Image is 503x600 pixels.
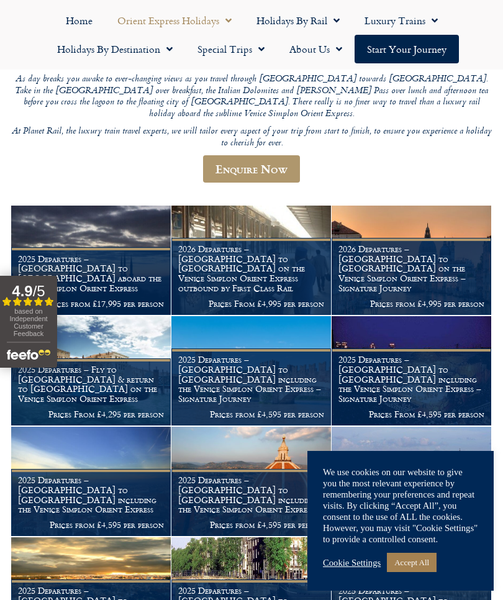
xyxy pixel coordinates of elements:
p: As day breaks you awake to ever-changing views as you travel through [GEOGRAPHIC_DATA] towards [G... [11,74,492,120]
a: 2025 Departures – [GEOGRAPHIC_DATA] to [GEOGRAPHIC_DATA] including the Venice Simplon Orient Expr... [332,427,492,537]
h1: 2025 Departures – Fly to [GEOGRAPHIC_DATA] & return to [GEOGRAPHIC_DATA] on the Venice Simplon Or... [18,365,164,404]
a: 2026 Departures – [GEOGRAPHIC_DATA] to [GEOGRAPHIC_DATA] on the Venice Simplon Orient Express – S... [332,206,492,316]
h1: 2025 Departures – [GEOGRAPHIC_DATA] to [GEOGRAPHIC_DATA] aboard the Venice Simplon Orient Express [18,254,164,293]
a: Cookie Settings [323,557,381,568]
a: Enquire Now [203,155,300,183]
h1: 2026 Departures – [GEOGRAPHIC_DATA] to [GEOGRAPHIC_DATA] on the Venice Simplon Orient Express – S... [338,244,484,293]
a: 2025 Departures – [GEOGRAPHIC_DATA] to [GEOGRAPHIC_DATA] aboard the Venice Simplon Orient Express... [11,206,171,316]
p: Prices from £4,995 per person [338,299,484,309]
a: 2025 Departures – [GEOGRAPHIC_DATA] to [GEOGRAPHIC_DATA] including the Venice Simplon Orient Expr... [11,427,171,537]
p: Prices From £4,995 per person [178,299,324,309]
p: Prices From £4,595 per person [338,409,484,419]
a: Luxury Trains [352,6,450,35]
a: About Us [277,35,355,63]
img: venice aboard the Orient Express [11,316,171,425]
h1: 2025 Departures – [GEOGRAPHIC_DATA] to [GEOGRAPHIC_DATA] including the Venice Simplon Orient Express [178,475,324,514]
a: Holidays by Destination [45,35,185,63]
h1: 2025 Departures – [GEOGRAPHIC_DATA] to [GEOGRAPHIC_DATA] including the Venice Simplon Orient Express [18,475,164,514]
a: 2025 Departures – [GEOGRAPHIC_DATA] to [GEOGRAPHIC_DATA] including the Venice Simplon Orient Expr... [332,316,492,426]
a: Home [53,6,105,35]
p: Prices from £4,595 per person [18,520,164,530]
p: Prices from £4,595 per person [178,520,324,530]
a: 2026 Departures – [GEOGRAPHIC_DATA] to [GEOGRAPHIC_DATA] on the Venice Simplon Orient Express out... [171,206,332,316]
p: At Planet Rail, the luxury train travel experts, we will tailor every aspect of your trip from st... [11,126,492,149]
a: Holidays by Rail [244,6,352,35]
nav: Menu [6,6,497,63]
p: Prices From £4,295 per person [18,409,164,419]
h1: 2025 Departures – [GEOGRAPHIC_DATA] to [GEOGRAPHIC_DATA] including the Venice Simplon Orient Expr... [338,355,484,404]
a: Start your Journey [355,35,459,63]
h1: 2025 Departures – [GEOGRAPHIC_DATA] to [GEOGRAPHIC_DATA] including the Venice Simplon Orient Expr... [178,355,324,404]
img: Orient Express Special Venice compressed [332,206,491,315]
a: Special Trips [185,35,277,63]
a: Orient Express Holidays [105,6,244,35]
p: Prices from £17,995 per person [18,299,164,309]
a: Accept All [387,553,437,572]
a: 2025 Departures – Fly to [GEOGRAPHIC_DATA] & return to [GEOGRAPHIC_DATA] on the Venice Simplon Or... [11,316,171,426]
h1: 2026 Departures – [GEOGRAPHIC_DATA] to [GEOGRAPHIC_DATA] on the Venice Simplon Orient Express out... [178,244,324,293]
div: We use cookies on our website to give you the most relevant experience by remembering your prefer... [323,466,478,545]
a: 2025 Departures – [GEOGRAPHIC_DATA] to [GEOGRAPHIC_DATA] including the Venice Simplon Orient Expr... [171,316,332,426]
a: 2025 Departures – [GEOGRAPHIC_DATA] to [GEOGRAPHIC_DATA] including the Venice Simplon Orient Expr... [171,427,332,537]
p: Prices from £4,595 per person [178,409,324,419]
